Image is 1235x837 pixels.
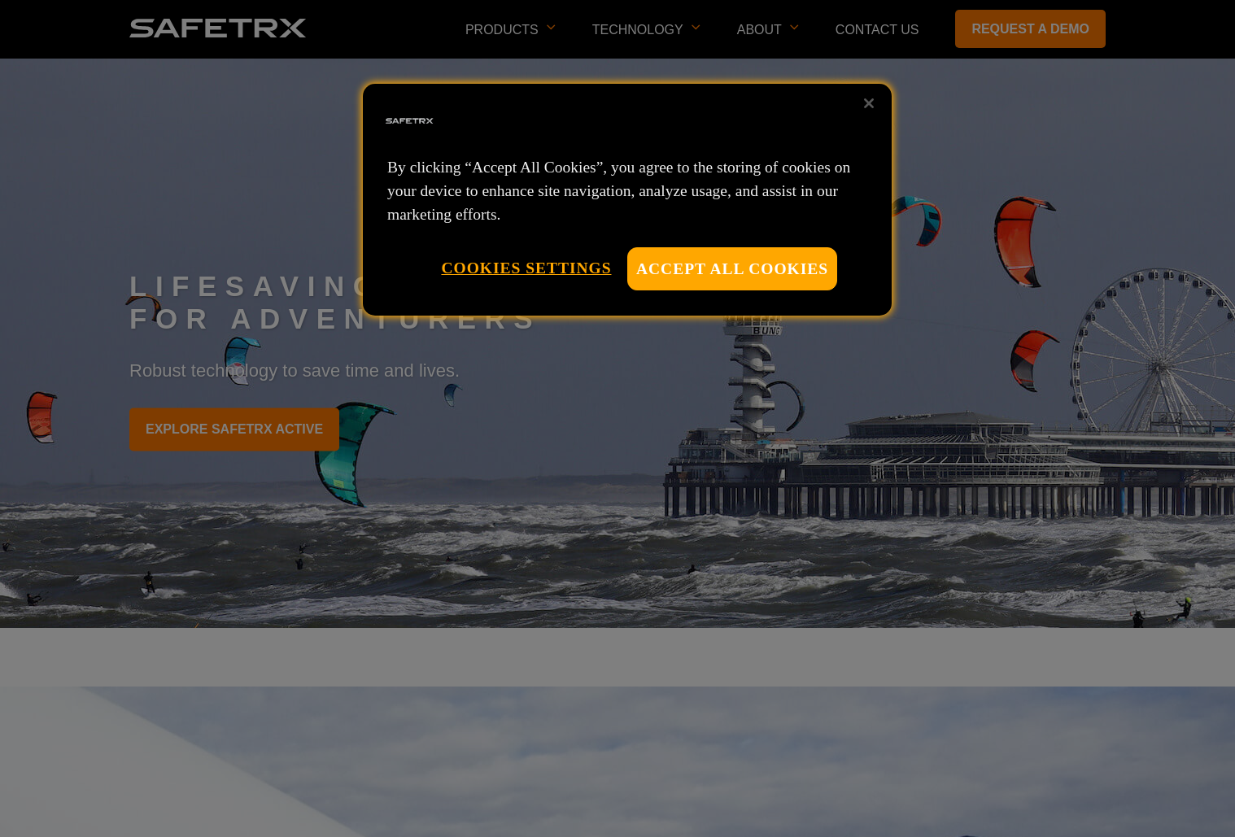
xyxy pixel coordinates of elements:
[441,247,611,289] button: Cookies Settings
[387,155,867,227] p: By clicking “Accept All Cookies”, you agree to the storing of cookies on your device to enhance s...
[383,95,435,147] img: Safe Tracks
[627,247,837,290] button: Accept All Cookies
[363,84,892,316] div: Privacy
[851,85,887,121] button: Close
